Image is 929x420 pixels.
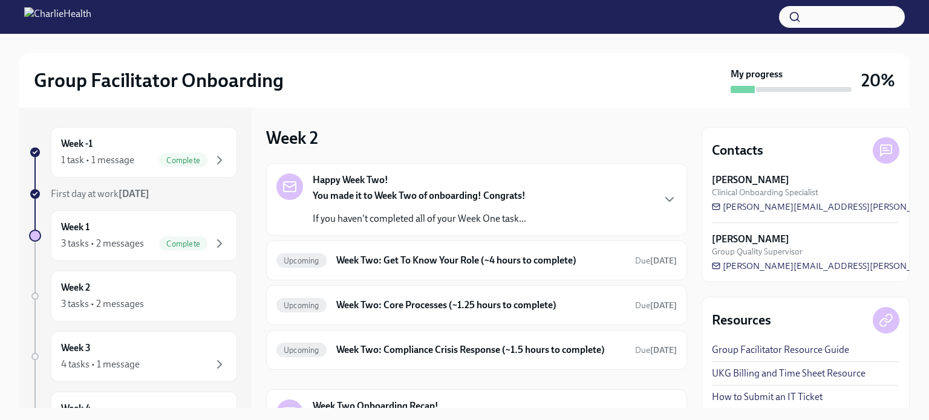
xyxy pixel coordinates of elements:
h6: Week 4 [61,402,91,415]
span: Upcoming [276,301,327,310]
span: Complete [159,156,207,165]
span: Due [635,256,677,266]
h6: Week Two: Core Processes (~1.25 hours to complete) [336,299,625,312]
strong: [PERSON_NAME] [712,233,789,246]
span: Group Quality Supervisor [712,246,803,257]
h6: Week 1 [61,221,90,234]
span: Due [635,345,677,355]
span: September 16th, 2025 07:00 [635,344,677,356]
strong: Happy Week Two! [313,173,388,187]
strong: [DATE] [650,300,677,311]
h2: Group Facilitator Onboarding [34,68,284,92]
a: Week -11 task • 1 messageComplete [29,127,237,178]
span: Upcoming [276,346,327,355]
span: Upcoming [276,256,327,265]
a: Group Facilitator Resource Guide [712,343,849,357]
div: 3 tasks • 2 messages [61,297,144,311]
span: Complete [159,239,207,248]
strong: Week Two Onboarding Recap! [313,399,438,413]
a: How to Submit an IT Ticket [712,390,823,404]
a: Week 34 tasks • 1 message [29,331,237,382]
a: Week 13 tasks • 2 messagesComplete [29,210,237,261]
strong: [DATE] [119,188,149,199]
h6: Week 3 [61,341,91,355]
span: September 16th, 2025 07:00 [635,300,677,311]
div: 3 tasks • 2 messages [61,237,144,250]
div: 4 tasks • 1 message [61,358,140,371]
img: CharlieHealth [24,7,91,27]
h3: Week 2 [266,127,318,149]
a: First day at work[DATE] [29,187,237,201]
strong: My progress [731,68,783,81]
p: If you haven't completed all of your Week One task... [313,212,526,225]
span: First day at work [51,188,149,199]
a: UpcomingWeek Two: Core Processes (~1.25 hours to complete)Due[DATE] [276,296,677,315]
h6: Week Two: Compliance Crisis Response (~1.5 hours to complete) [336,343,625,357]
h3: 20% [861,69,895,91]
a: UpcomingWeek Two: Compliance Crisis Response (~1.5 hours to complete)Due[DATE] [276,340,677,360]
strong: [DATE] [650,256,677,266]
h6: Week 2 [61,281,90,294]
span: Due [635,300,677,311]
h4: Contacts [712,141,763,160]
h4: Resources [712,311,771,329]
strong: [PERSON_NAME] [712,173,789,187]
strong: [DATE] [650,345,677,355]
a: UpcomingWeek Two: Get To Know Your Role (~4 hours to complete)Due[DATE] [276,251,677,270]
strong: You made it to Week Two of onboarding! Congrats! [313,190,526,201]
a: UKG Billing and Time Sheet Resource [712,367,865,380]
a: Week 23 tasks • 2 messages [29,271,237,321]
h6: Week -1 [61,137,93,150]
h6: Week Two: Get To Know Your Role (~4 hours to complete) [336,254,625,267]
span: September 16th, 2025 07:00 [635,255,677,267]
span: Clinical Onboarding Specialist [712,187,818,198]
div: 1 task • 1 message [61,153,134,167]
